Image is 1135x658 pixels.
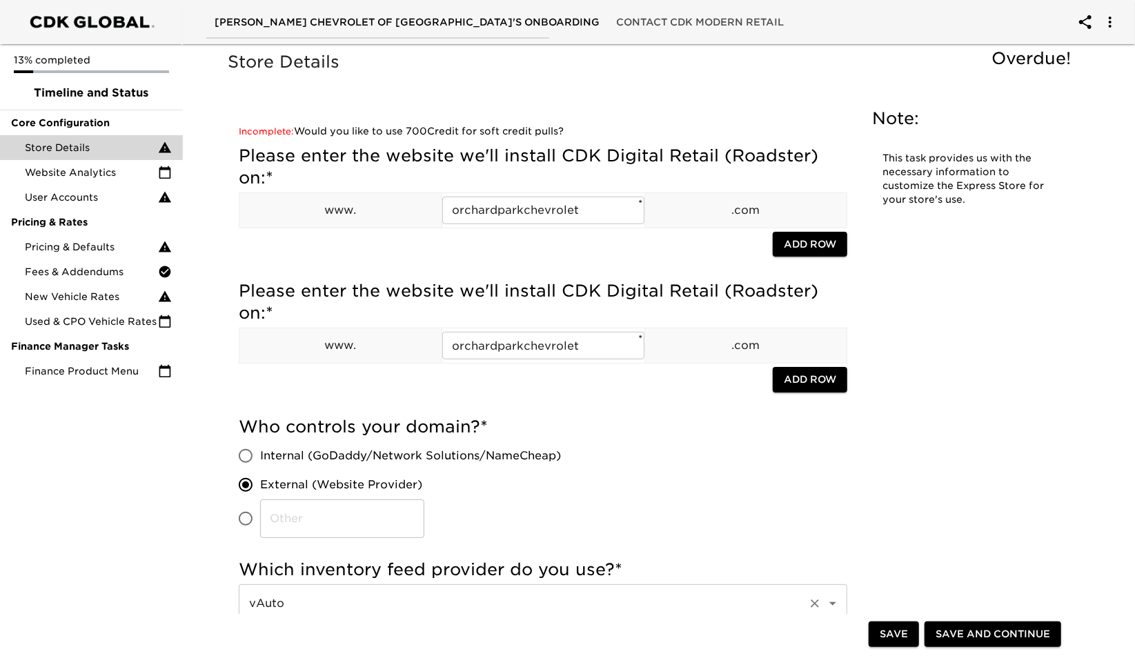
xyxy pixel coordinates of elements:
[239,559,847,581] h5: Which inventory feed provider do you use?
[260,477,422,493] span: External (Website Provider)
[823,594,842,613] button: Open
[1069,6,1102,39] button: account of current user
[25,265,158,279] span: Fees & Addendums
[215,14,600,31] span: [PERSON_NAME] Chevrolet of [GEOGRAPHIC_DATA]'s Onboarding
[25,364,158,378] span: Finance Product Menu
[239,416,847,438] h5: Who controls your domain?
[260,499,424,538] input: Other
[925,622,1061,648] button: Save and Continue
[645,202,847,219] p: .com
[616,14,784,31] span: Contact CDK Modern Retail
[239,126,564,137] a: Would you like to use 700Credit for soft credit pulls?
[11,116,172,130] span: Core Configuration
[25,240,158,254] span: Pricing & Defaults
[936,626,1050,644] span: Save and Continue
[11,85,172,101] span: Timeline and Status
[645,337,847,354] p: .com
[882,152,1048,207] p: This task provides us with the necessary information to customize the Express Store for your stor...
[1094,6,1127,39] button: account of current user
[773,367,847,392] button: Add Row
[25,190,158,204] span: User Accounts
[784,236,836,253] span: Add Row
[869,622,919,648] button: Save
[872,108,1058,130] h5: Note:
[11,339,172,353] span: Finance Manager Tasks
[14,53,169,67] p: 13% completed
[11,215,172,229] span: Pricing & Rates
[25,315,158,328] span: Used & CPO Vehicle Rates
[239,280,847,324] h5: Please enter the website we'll install CDK Digital Retail (Roadster) on:
[784,371,836,388] span: Add Row
[25,290,158,303] span: New Vehicle Rates
[239,126,294,137] span: Incomplete:
[239,337,442,354] p: www.
[260,448,561,464] span: Internal (GoDaddy/Network Solutions/NameCheap)
[228,51,1078,73] h5: Store Details
[773,232,847,257] button: Add Row
[880,626,908,644] span: Save
[239,145,847,189] h5: Please enter the website we'll install CDK Digital Retail (Roadster) on:
[25,141,158,154] span: Store Details
[805,594,825,613] button: Clear
[25,166,158,179] span: Website Analytics
[239,202,442,219] p: www.
[991,48,1071,68] span: Overdue!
